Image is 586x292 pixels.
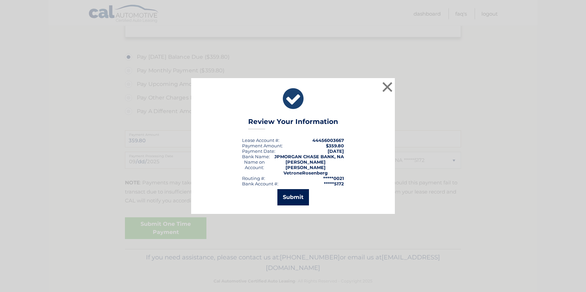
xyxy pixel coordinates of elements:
span: $359.80 [326,143,344,148]
button: Submit [277,189,309,205]
strong: JPMORGAN CHASE BANK, NA [274,154,344,159]
div: : [242,148,275,154]
div: Bank Name: [242,154,270,159]
strong: 44456003667 [312,138,344,143]
div: Bank Account #: [242,181,278,186]
div: Name on Account: [242,159,267,176]
h3: Review Your Information [248,117,338,129]
div: Routing #: [242,176,265,181]
strong: [PERSON_NAME] [PERSON_NAME] VetroneRosenberg [283,159,328,176]
span: [DATE] [328,148,344,154]
div: Payment Amount: [242,143,283,148]
span: Payment Date [242,148,274,154]
div: Lease Account #: [242,138,279,143]
button: × [381,80,394,94]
